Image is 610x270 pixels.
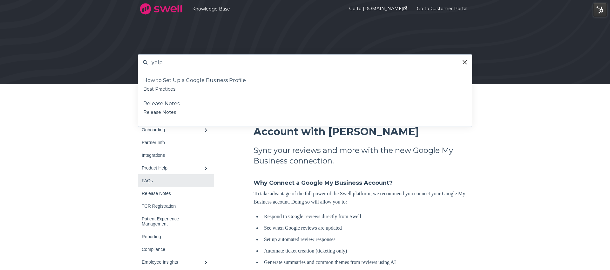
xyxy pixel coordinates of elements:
input: Search for answers [148,56,463,69]
div: Release Notes [142,191,204,196]
div: Patient Experience Management [142,216,204,226]
a: How to Set Up a Google Business ProfileBest Practices [138,73,472,96]
a: Reporting [138,230,214,243]
li: Respond to Google reviews directly from Swell [261,212,472,221]
img: company logo [138,1,184,17]
a: Patient Experience Management [138,212,214,230]
div: FAQs [142,178,204,183]
a: Compliance [138,243,214,256]
a: Onboarding [138,123,214,136]
a: Integrations [138,149,214,162]
h4: Why Connect a Google My Business Account? [254,179,472,187]
img: HubSpot Tools Menu Toggle [593,3,607,17]
div: Product Help [142,165,204,170]
li: See when Google reviews are updated [261,224,472,232]
a: Product Help [138,162,214,174]
a: Knowledge Base [192,6,330,12]
div: Onboarding [142,127,204,132]
a: Partner Info [138,136,214,149]
div: Employee Insights [142,260,204,265]
div: Release Notes [143,99,467,108]
div: Best Practices [143,85,467,93]
div: Partner Info [142,140,204,145]
div: Compliance [142,247,204,252]
a: TCR Registration [138,200,214,212]
a: Release NotesRelease Notes [138,96,472,119]
li: Set up automated review responses [261,235,472,244]
div: How to Set Up a Google Business Profile [143,76,467,85]
a: Release Notes [138,187,214,200]
a: FAQs [138,174,214,187]
h2: Sync your reviews and more with the new Google My Business connection. [254,145,472,166]
div: Reporting [142,234,204,239]
div: TCR Registration [142,204,204,209]
div: Integrations [142,153,204,158]
a: Employee Insights [138,256,214,268]
li: Automate ticket creation (ticketing only) [261,247,472,255]
p: To take advantage of the full power of the Swell platform, we recommend you connect your Google M... [254,190,472,206]
div: Release Notes [143,108,467,116]
li: Generate summaries and common themes from reviews using AI [261,258,472,267]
